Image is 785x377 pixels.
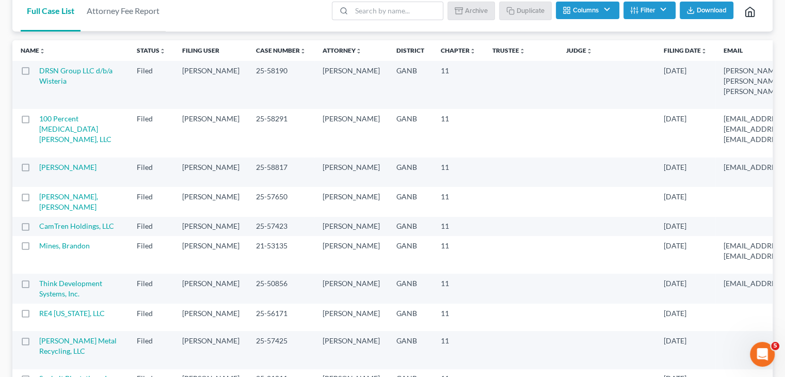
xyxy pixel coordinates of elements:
i: unfold_more [39,48,45,54]
a: [PERSON_NAME] Metal Recycling, LLC [39,336,117,355]
td: [DATE] [655,236,715,274]
td: 25-58817 [248,158,314,187]
td: [PERSON_NAME] [314,304,388,331]
td: 11 [432,304,484,331]
td: [PERSON_NAME] [174,158,248,187]
td: Filed [129,109,174,157]
a: Think Development Systems, Inc. [39,279,102,298]
a: CamTren Holdings, LLC [39,222,114,230]
a: Nameunfold_more [21,46,45,54]
td: 11 [432,158,484,187]
i: unfold_more [519,48,525,54]
td: [PERSON_NAME] [314,217,388,236]
td: [PERSON_NAME] [174,187,248,216]
i: unfold_more [701,48,707,54]
td: Filed [129,274,174,303]
td: [PERSON_NAME] [174,274,248,303]
td: 25-56171 [248,304,314,331]
td: 25-58190 [248,61,314,109]
a: Mines, Brandon [39,241,90,250]
a: Trusteeunfold_more [492,46,525,54]
td: 25-57425 [248,331,314,369]
button: Filter [623,2,676,19]
td: [DATE] [655,331,715,369]
td: [DATE] [655,304,715,331]
td: 25-57650 [248,187,314,216]
a: Case Numberunfold_more [256,46,306,54]
a: Judgeunfold_more [566,46,592,54]
a: 100 Percent [MEDICAL_DATA] [PERSON_NAME], LLC [39,114,111,144]
td: [DATE] [655,217,715,236]
td: Filed [129,217,174,236]
td: 21-53135 [248,236,314,274]
button: Columns [556,2,619,19]
th: Filing User [174,40,248,61]
td: GANB [388,187,432,216]
td: 11 [432,236,484,274]
td: Filed [129,304,174,331]
i: unfold_more [159,48,166,54]
i: unfold_more [356,48,362,54]
td: GANB [388,331,432,369]
td: 25-58291 [248,109,314,157]
span: Download [697,6,727,14]
a: Chapterunfold_more [441,46,476,54]
td: Filed [129,331,174,369]
td: [PERSON_NAME] [174,304,248,331]
td: GANB [388,274,432,303]
td: 11 [432,61,484,109]
td: [PERSON_NAME] [174,109,248,157]
a: DRSN Group LLC d/b/a Wisteria [39,66,113,85]
td: GANB [388,217,432,236]
i: unfold_more [586,48,592,54]
td: 25-57423 [248,217,314,236]
td: GANB [388,304,432,331]
td: 11 [432,187,484,216]
td: Filed [129,158,174,187]
td: [PERSON_NAME] [174,217,248,236]
td: [PERSON_NAME] [314,61,388,109]
td: 25-50856 [248,274,314,303]
td: [PERSON_NAME] [174,236,248,274]
td: 11 [432,331,484,369]
a: [PERSON_NAME] [39,163,97,171]
td: GANB [388,61,432,109]
button: Download [680,2,733,19]
a: [PERSON_NAME], [PERSON_NAME] [39,192,98,211]
td: Filed [129,236,174,274]
td: 11 [432,274,484,303]
td: Filed [129,61,174,109]
td: [PERSON_NAME] [174,61,248,109]
a: Attorneyunfold_more [323,46,362,54]
a: RE4 [US_STATE], LLC [39,309,105,318]
td: [PERSON_NAME] [314,109,388,157]
td: [PERSON_NAME] [314,274,388,303]
td: Filed [129,187,174,216]
td: [PERSON_NAME] [174,331,248,369]
i: unfold_more [300,48,306,54]
td: 11 [432,217,484,236]
td: [PERSON_NAME] [314,331,388,369]
td: GANB [388,236,432,274]
td: [DATE] [655,187,715,216]
td: GANB [388,109,432,157]
input: Search by name... [351,2,443,20]
td: [PERSON_NAME] [314,187,388,216]
td: [DATE] [655,274,715,303]
td: [DATE] [655,61,715,109]
i: unfold_more [470,48,476,54]
span: 5 [771,342,779,350]
td: 11 [432,109,484,157]
td: [PERSON_NAME] [314,158,388,187]
td: GANB [388,158,432,187]
td: [DATE] [655,109,715,157]
td: [PERSON_NAME] [314,236,388,274]
iframe: Intercom live chat [750,342,775,367]
a: Filing Dateunfold_more [664,46,707,54]
a: Statusunfold_more [137,46,166,54]
td: [DATE] [655,158,715,187]
th: District [388,40,432,61]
